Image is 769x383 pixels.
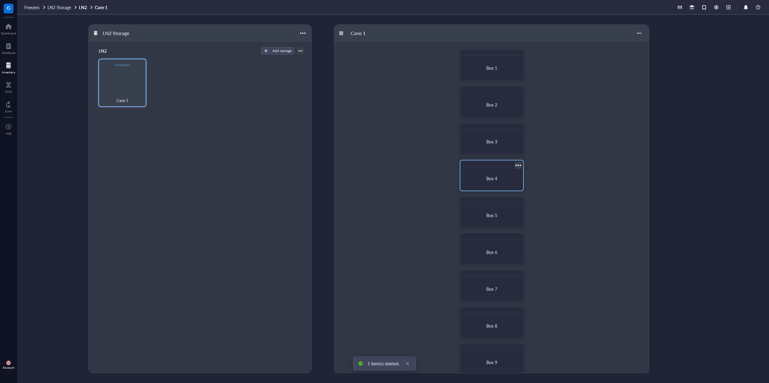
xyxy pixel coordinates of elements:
[100,28,136,38] div: LN2 Storage
[486,65,497,71] span: Box 1
[272,48,292,54] div: Add storage
[486,323,497,329] span: Box 8
[2,51,16,54] div: Notebook
[96,47,133,55] div: LN2
[367,360,399,367] div: 1 item(s) deleted.
[486,249,497,255] span: Box 6
[5,80,12,93] a: DNA
[2,61,15,74] a: Inventory
[7,4,10,12] span: G
[48,5,78,10] a: LN2 Storage
[5,100,12,113] a: Core
[5,90,12,93] div: DNA
[24,4,40,10] span: Freezers
[79,5,109,10] a: LN2Cane 1
[6,360,11,365] img: 5d3a41d7-b5b4-42d2-8097-bb9912150ea2.jpeg
[486,102,497,108] span: Box 2
[5,109,12,113] div: Core
[116,97,129,104] span: Cane 1
[1,22,16,35] a: Dashboard
[486,139,497,145] span: Box 3
[6,132,12,135] div: Add
[2,41,16,54] a: Notebook
[261,47,294,54] button: Add storage
[3,366,15,369] div: Account
[404,360,411,367] a: Close
[486,359,497,365] span: Box 9
[486,212,497,218] span: Box 5
[348,28,384,38] div: Cane 1
[486,175,497,181] span: Box 4
[1,31,16,35] div: Dashboard
[48,4,71,10] span: LN2 Storage
[2,70,15,74] div: Inventory
[486,286,497,292] span: Box 7
[406,361,410,366] span: close
[24,5,46,10] a: Freezers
